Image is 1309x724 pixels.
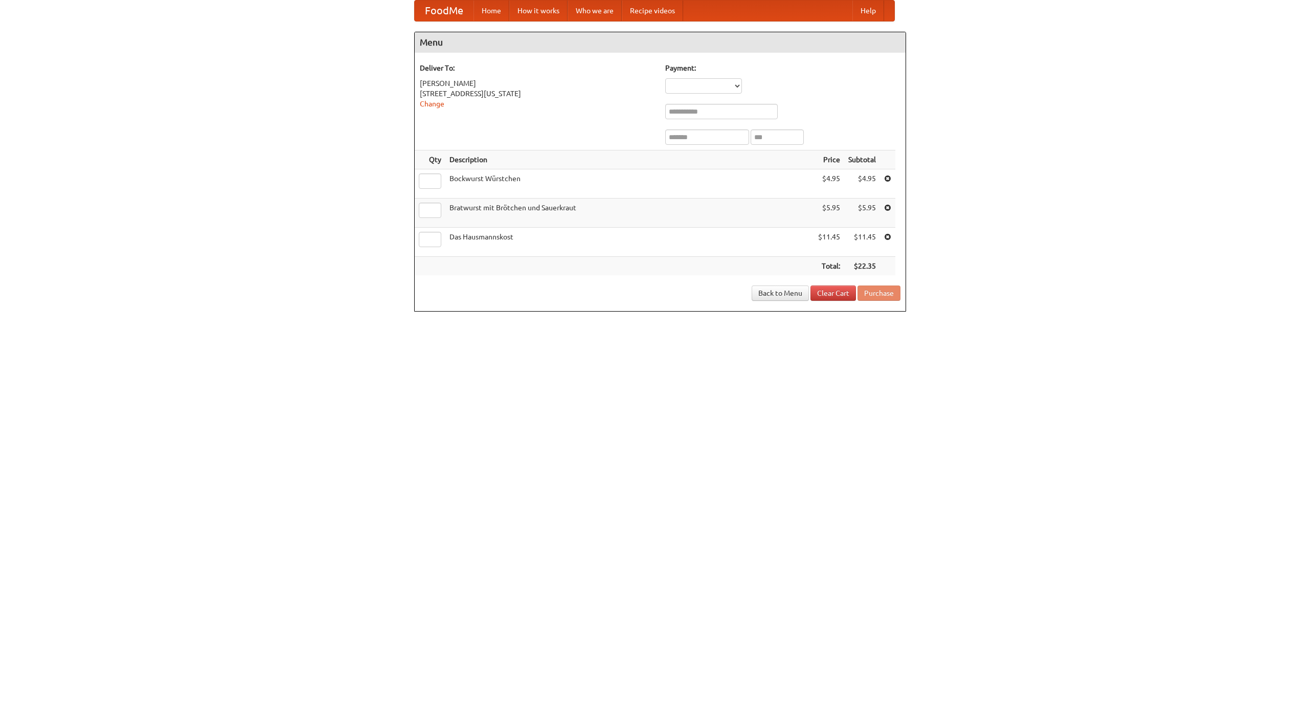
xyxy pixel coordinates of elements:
[420,63,655,73] h5: Deliver To:
[852,1,884,21] a: Help
[622,1,683,21] a: Recipe videos
[844,199,880,228] td: $5.95
[857,286,900,301] button: Purchase
[420,78,655,89] div: [PERSON_NAME]
[415,1,473,21] a: FoodMe
[473,1,509,21] a: Home
[814,257,844,276] th: Total:
[445,150,814,169] th: Description
[509,1,568,21] a: How it works
[810,286,856,301] a: Clear Cart
[814,169,844,199] td: $4.95
[665,63,900,73] h5: Payment:
[844,169,880,199] td: $4.95
[752,286,809,301] a: Back to Menu
[415,32,906,53] h4: Menu
[844,228,880,257] td: $11.45
[445,169,814,199] td: Bockwurst Würstchen
[814,150,844,169] th: Price
[814,199,844,228] td: $5.95
[420,100,444,108] a: Change
[844,257,880,276] th: $22.35
[445,199,814,228] td: Bratwurst mit Brötchen und Sauerkraut
[415,150,445,169] th: Qty
[420,89,655,99] div: [STREET_ADDRESS][US_STATE]
[844,150,880,169] th: Subtotal
[445,228,814,257] td: Das Hausmannskost
[814,228,844,257] td: $11.45
[568,1,622,21] a: Who we are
